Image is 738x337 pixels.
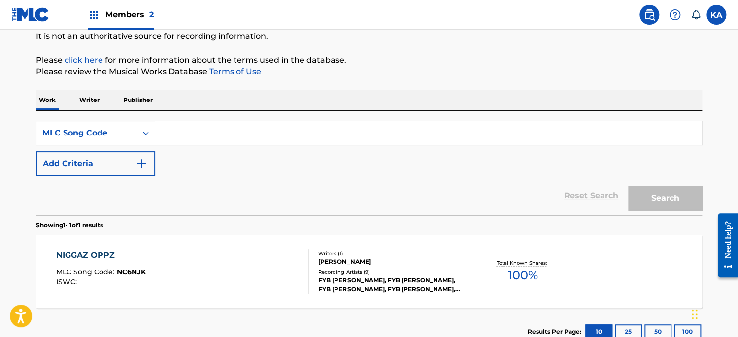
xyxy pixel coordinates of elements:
[36,31,702,42] p: It is not an authoritative source for recording information.
[36,66,702,78] p: Please review the Musical Works Database
[56,249,146,261] div: NIGGAZ OPPZ
[36,235,702,308] a: NIGGAZ OPPZMLC Song Code:NC6NJKISWC:Writers (1)[PERSON_NAME]Recording Artists (9)FYB [PERSON_NAME...
[643,9,655,21] img: search
[117,268,146,276] span: NC6NJK
[56,268,117,276] span: MLC Song Code :
[12,7,50,22] img: MLC Logo
[706,5,726,25] div: User Menu
[149,10,154,19] span: 2
[691,10,701,20] div: Notifications
[318,250,467,257] div: Writers ( 1 )
[528,327,584,336] p: Results Per Page:
[105,9,154,20] span: Members
[665,5,685,25] div: Help
[669,9,681,21] img: help
[36,121,702,215] form: Search Form
[88,9,100,21] img: Top Rightsholders
[135,158,147,169] img: 9d2ae6d4665cec9f34b9.svg
[36,151,155,176] button: Add Criteria
[710,206,738,285] iframe: Resource Center
[318,276,467,294] div: FYB [PERSON_NAME], FYB [PERSON_NAME], FYB [PERSON_NAME], FYB [PERSON_NAME], FYB [PERSON_NAME]
[689,290,738,337] iframe: Chat Widget
[76,90,102,110] p: Writer
[36,54,702,66] p: Please for more information about the terms used in the database.
[36,221,103,230] p: Showing 1 - 1 of 1 results
[507,267,537,284] span: 100 %
[36,90,59,110] p: Work
[65,55,103,65] a: click here
[692,300,698,329] div: Drag
[207,67,261,76] a: Terms of Use
[56,277,79,286] span: ISWC :
[120,90,156,110] p: Publisher
[496,259,549,267] p: Total Known Shares:
[318,269,467,276] div: Recording Artists ( 9 )
[639,5,659,25] a: Public Search
[42,127,131,139] div: MLC Song Code
[318,257,467,266] div: [PERSON_NAME]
